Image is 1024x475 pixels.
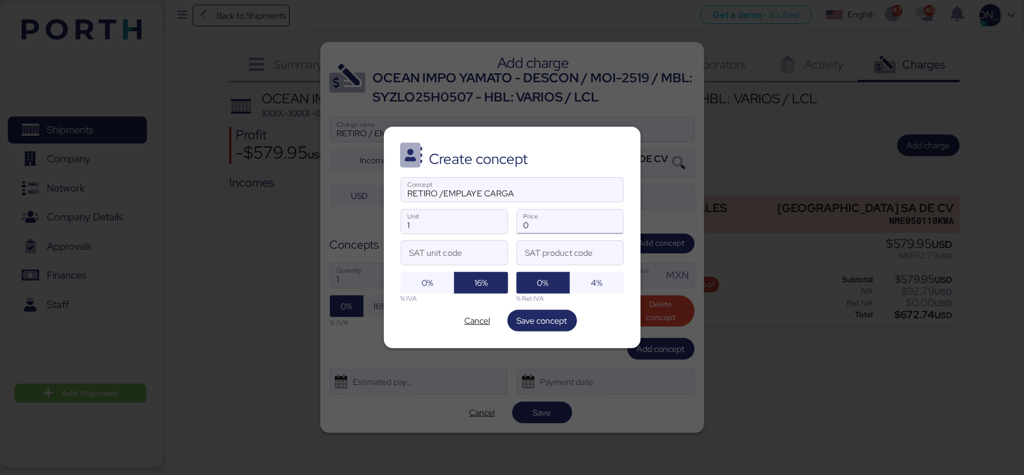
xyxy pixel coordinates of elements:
span: 16% [475,276,488,290]
input: SAT unit code [401,241,508,265]
div: Create concept [429,154,528,165]
span: 0% [537,276,549,290]
span: 4% [591,276,602,290]
div: % IVA [401,294,508,304]
button: Save concept [508,310,577,331]
div: % Ret IVA [516,294,624,304]
button: 0% [516,272,570,294]
button: 16% [454,272,508,294]
button: 4% [570,272,624,294]
button: Cancel [448,310,508,331]
span: Save concept [517,313,567,328]
input: Concept [401,178,623,202]
input: Price [517,210,623,234]
span: Cancel [464,313,490,328]
span: 0% [422,276,433,290]
button: 0% [401,272,455,294]
input: Unit [401,210,508,234]
input: SAT product code [517,241,623,265]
